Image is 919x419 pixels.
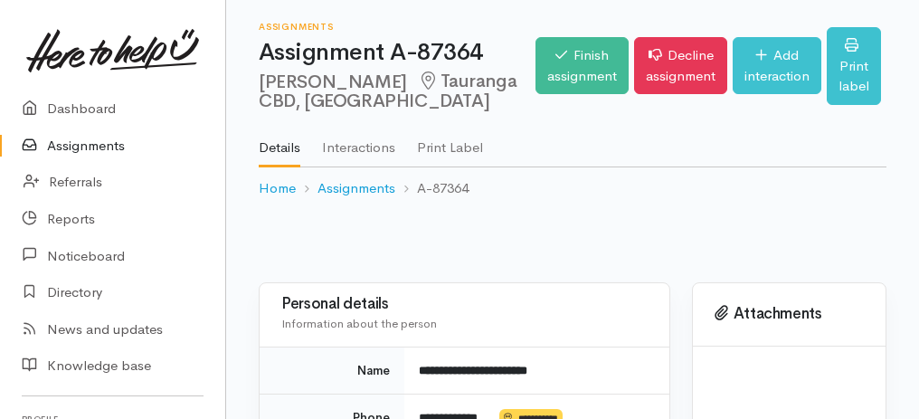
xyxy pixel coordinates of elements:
[417,116,483,167] a: Print Label
[827,27,881,105] a: Print label
[259,40,535,66] h1: Assignment A-87364
[281,316,437,331] span: Information about the person
[259,116,300,168] a: Details
[634,37,727,94] a: Decline assignment
[535,37,629,94] a: Finish assignment
[259,178,296,199] a: Home
[260,347,404,395] td: Name
[259,71,535,112] h2: [PERSON_NAME]
[281,296,648,313] h3: Personal details
[715,305,864,323] h3: Attachments
[259,167,886,210] nav: breadcrumb
[395,178,469,199] li: A-87364
[733,37,821,94] a: Add interaction
[317,178,395,199] a: Assignments
[259,70,516,112] span: Tauranga CBD, [GEOGRAPHIC_DATA]
[259,22,535,32] h6: Assignments
[322,116,395,167] a: Interactions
